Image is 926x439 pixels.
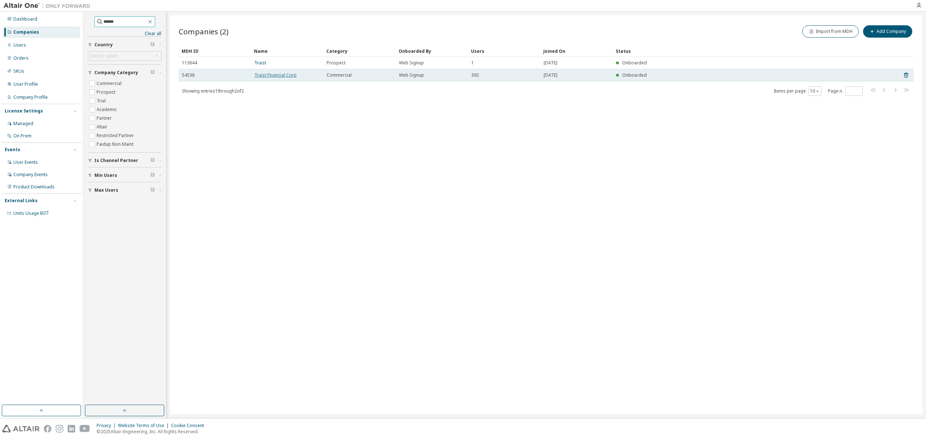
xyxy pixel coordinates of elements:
p: © 2025 Altair Engineering, Inc. All Rights Reserved. [97,429,208,435]
label: Paidup Non Maint [97,140,135,149]
span: 392 [471,72,479,78]
img: facebook.svg [44,425,51,432]
div: Users [13,42,26,48]
span: Clear filter [150,70,155,76]
div: Managed [13,121,33,127]
span: 1 [471,60,474,66]
div: Click to select [90,53,118,59]
div: Companies [13,29,39,35]
div: Privacy [97,423,118,429]
button: Company Category [88,65,161,81]
span: Onboarded [622,72,647,78]
div: License Settings [5,108,43,114]
span: Min Users [94,172,117,178]
button: 10 [810,88,820,94]
img: youtube.svg [80,425,90,432]
div: Company Profile [13,94,48,100]
button: Country [88,37,161,53]
span: Max Users [94,187,118,193]
span: Country [94,42,113,48]
label: Academic [97,105,118,114]
span: Items per page [774,86,821,96]
div: SKUs [13,68,24,74]
label: Commercial [97,79,123,88]
span: Clear filter [150,187,155,193]
span: 54538 [182,72,195,78]
div: User Profile [13,81,38,87]
span: Page n. [828,86,863,96]
span: Clear filter [150,172,155,178]
div: Orders [13,55,29,61]
div: On Prem [13,133,31,139]
div: Category [326,45,393,57]
button: Max Users [88,182,161,198]
div: Onboarded By [399,45,465,57]
div: Joined On [543,45,610,57]
div: Status [616,45,870,57]
div: Dashboard [13,16,37,22]
button: Import from MDH [802,25,859,38]
div: Company Events [13,172,48,178]
span: Showing entries 1 through 2 of 2 [182,88,244,94]
div: MDH ID [182,45,248,57]
img: Altair One [4,2,94,9]
a: Clear all [88,31,161,37]
span: 113644 [182,60,197,66]
img: altair_logo.svg [2,425,39,432]
a: Truist [254,60,266,66]
span: Companies (2) [179,26,229,37]
div: Website Terms of Use [118,423,171,429]
div: Users [471,45,538,57]
button: Min Users [88,167,161,183]
label: Restricted Partner [97,131,135,140]
button: Add Company [863,25,912,38]
div: Product Downloads [13,184,55,190]
div: User Events [13,159,38,165]
button: Is Channel Partner [88,153,161,169]
label: Prospect [97,88,117,97]
span: Units Usage BI [13,210,49,216]
span: Company Category [94,70,138,76]
label: Altair [97,123,109,131]
label: Partner [97,114,113,123]
span: Onboarded [622,60,647,66]
div: Events [5,147,20,153]
span: Commercial [327,72,352,78]
img: linkedin.svg [68,425,75,432]
div: Click to select [88,52,161,60]
div: Cookie Consent [171,423,208,429]
a: Truist Financial Corp [254,72,297,78]
span: Clear filter [150,42,155,48]
span: Web Signup [399,72,424,78]
span: Clear filter [150,158,155,163]
span: [DATE] [544,60,557,66]
div: Name [254,45,320,57]
div: External Links [5,198,38,204]
span: [DATE] [544,72,557,78]
img: instagram.svg [56,425,63,432]
span: Prospect [327,60,345,66]
label: Trial [97,97,107,105]
span: Is Channel Partner [94,158,138,163]
span: Web Signup [399,60,424,66]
